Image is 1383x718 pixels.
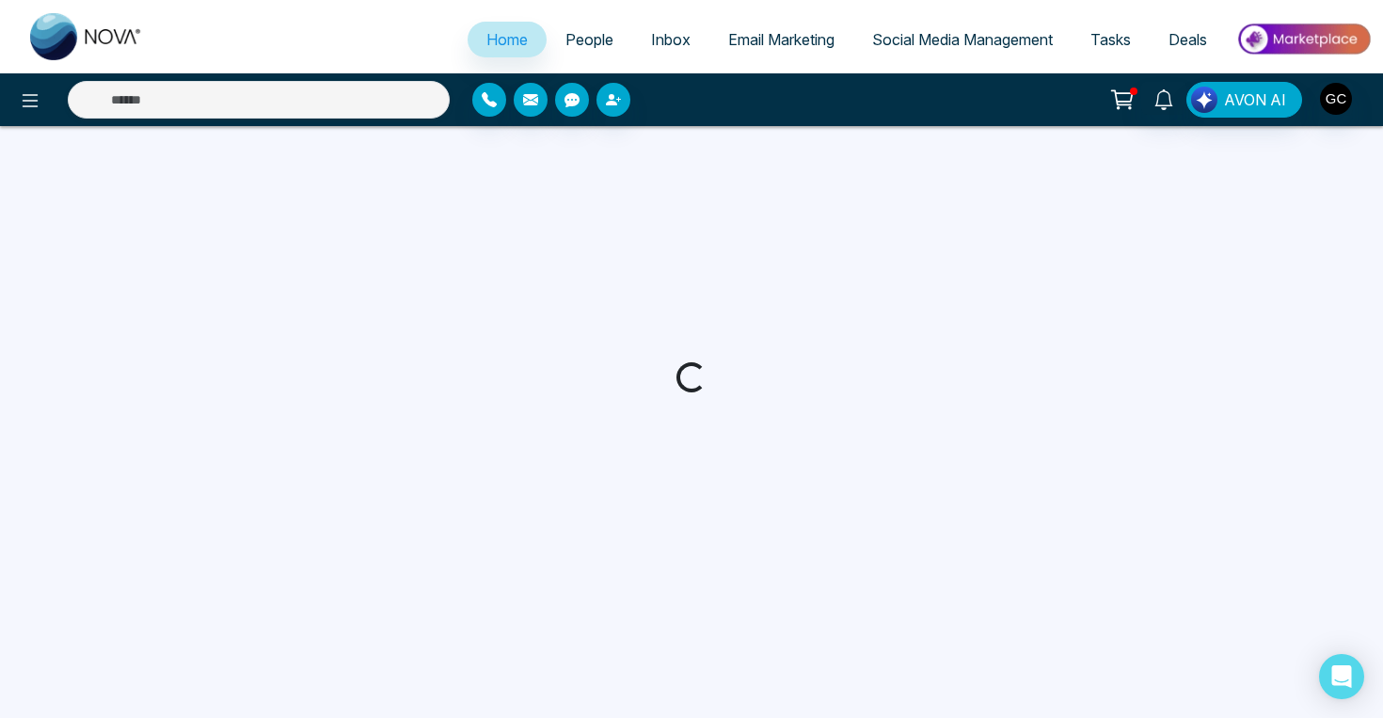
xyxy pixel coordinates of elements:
span: AVON AI [1224,88,1286,111]
span: Email Marketing [728,30,835,49]
a: Inbox [632,22,709,57]
a: Social Media Management [853,22,1072,57]
a: Tasks [1072,22,1150,57]
span: Deals [1168,30,1207,49]
a: People [547,22,632,57]
img: Market-place.gif [1235,18,1372,60]
span: Social Media Management [872,30,1053,49]
span: People [565,30,613,49]
a: Email Marketing [709,22,853,57]
img: Nova CRM Logo [30,13,143,60]
div: Open Intercom Messenger [1319,654,1364,699]
button: AVON AI [1186,82,1302,118]
img: User Avatar [1320,83,1352,115]
a: Home [468,22,547,57]
img: Lead Flow [1191,87,1217,113]
span: Home [486,30,528,49]
span: Tasks [1090,30,1131,49]
span: Inbox [651,30,691,49]
a: Deals [1150,22,1226,57]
